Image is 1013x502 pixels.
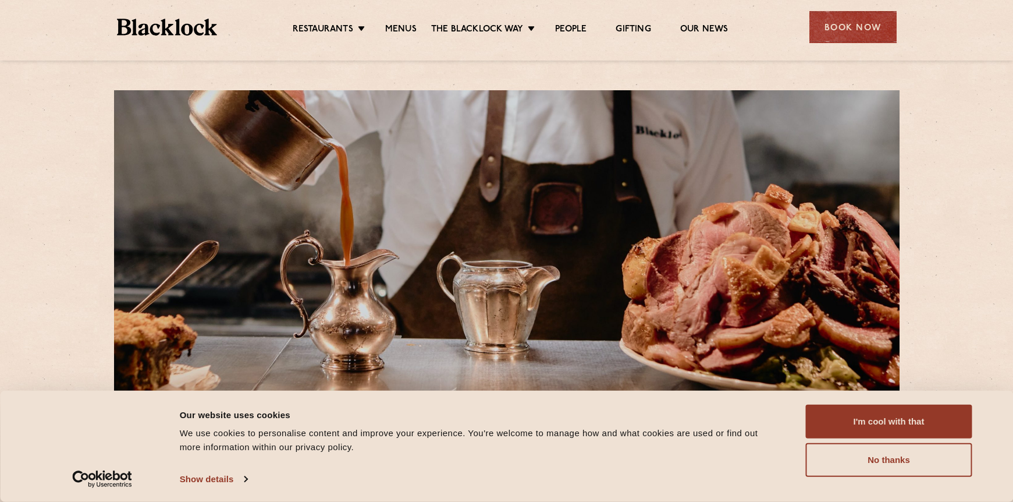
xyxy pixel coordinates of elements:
div: Book Now [809,11,897,43]
div: We use cookies to personalise content and improve your experience. You're welcome to manage how a... [180,426,780,454]
img: BL_Textured_Logo-footer-cropped.svg [117,19,218,36]
a: Usercentrics Cookiebot - opens in a new window [51,471,153,488]
a: People [555,24,587,37]
a: Gifting [616,24,651,37]
div: Our website uses cookies [180,408,780,422]
button: No thanks [806,443,972,477]
button: I'm cool with that [806,405,972,439]
a: Restaurants [293,24,353,37]
a: Show details [180,471,247,488]
a: The Blacklock Way [431,24,523,37]
a: Menus [385,24,417,37]
a: Our News [680,24,728,37]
